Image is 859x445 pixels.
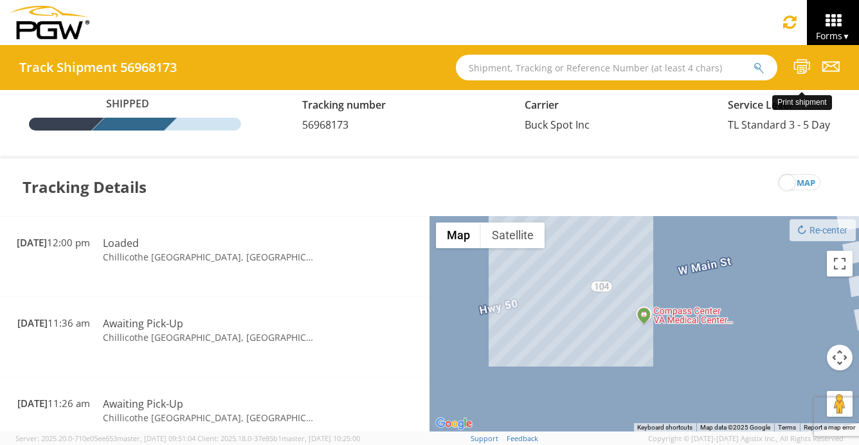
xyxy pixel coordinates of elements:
span: Buck Spot Inc [525,118,590,132]
span: Shipped [100,96,170,111]
h5: Service Level [728,100,830,111]
span: Map data ©2025 Google [700,424,770,431]
span: ▼ [842,31,850,42]
span: Client: 2025.18.0-37e85b1 [197,433,360,443]
button: Toggle fullscreen view [827,251,853,277]
span: map [797,175,815,191]
a: Terms [778,424,796,431]
span: [DATE] [17,236,47,249]
td: Chillicothe [GEOGRAPHIC_DATA], [GEOGRAPHIC_DATA] [96,331,322,344]
span: Server: 2025.20.0-710e05ee653 [15,433,195,443]
span: 56968173 [302,118,348,132]
button: Drag Pegman onto the map to open Street View [827,391,853,417]
h5: Carrier [525,100,590,111]
span: Copyright © [DATE]-[DATE] Agistix Inc., All Rights Reserved [648,433,844,444]
span: TL Standard 3 - 5 Day [728,118,830,132]
button: Show street map [436,222,481,248]
button: Show satellite imagery [481,222,545,248]
img: pgw-form-logo-1aaa8060b1cc70fad034.png [10,6,89,39]
span: Awaiting Pick-Up [103,397,183,411]
div: Print shipment [772,95,832,110]
span: [DATE] [17,316,48,329]
span: master, [DATE] 09:51:04 [117,433,195,443]
button: Map camera controls [827,345,853,370]
h5: Tracking number [302,100,386,111]
a: Support [471,433,498,443]
td: Chillicothe [GEOGRAPHIC_DATA], [GEOGRAPHIC_DATA] [96,412,322,424]
input: Shipment, Tracking or Reference Number (at least 4 chars) [456,55,777,80]
span: Awaiting Pick-Up [103,316,183,331]
button: Keyboard shortcuts [637,423,692,432]
a: Feedback [507,433,538,443]
td: Chillicothe [GEOGRAPHIC_DATA], [GEOGRAPHIC_DATA] [96,251,322,264]
span: [DATE] [17,397,48,410]
span: Loaded [103,236,139,250]
span: 12:00 pm [17,236,90,249]
a: Open this area in Google Maps (opens a new window) [433,415,475,432]
span: master, [DATE] 10:25:00 [282,433,360,443]
button: Re-center [790,219,856,241]
img: Google [433,415,475,432]
span: 11:26 am [17,397,90,410]
h4: Track Shipment 56968173 [19,60,177,75]
a: Report a map error [804,424,855,431]
span: Forms [816,30,850,42]
span: 11:36 am [17,316,90,329]
h3: Tracking Details [23,158,147,216]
